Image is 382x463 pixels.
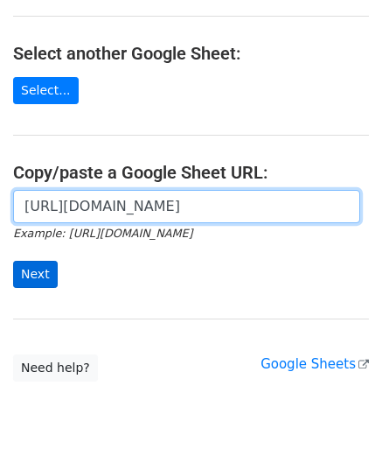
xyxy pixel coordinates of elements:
a: Select... [13,77,79,104]
a: Google Sheets [260,356,369,372]
a: Need help? [13,354,98,382]
h4: Select another Google Sheet: [13,43,369,64]
h4: Copy/paste a Google Sheet URL: [13,162,369,183]
small: Example: [URL][DOMAIN_NAME] [13,227,192,240]
input: Paste your Google Sheet URL here [13,190,360,223]
input: Next [13,261,58,288]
